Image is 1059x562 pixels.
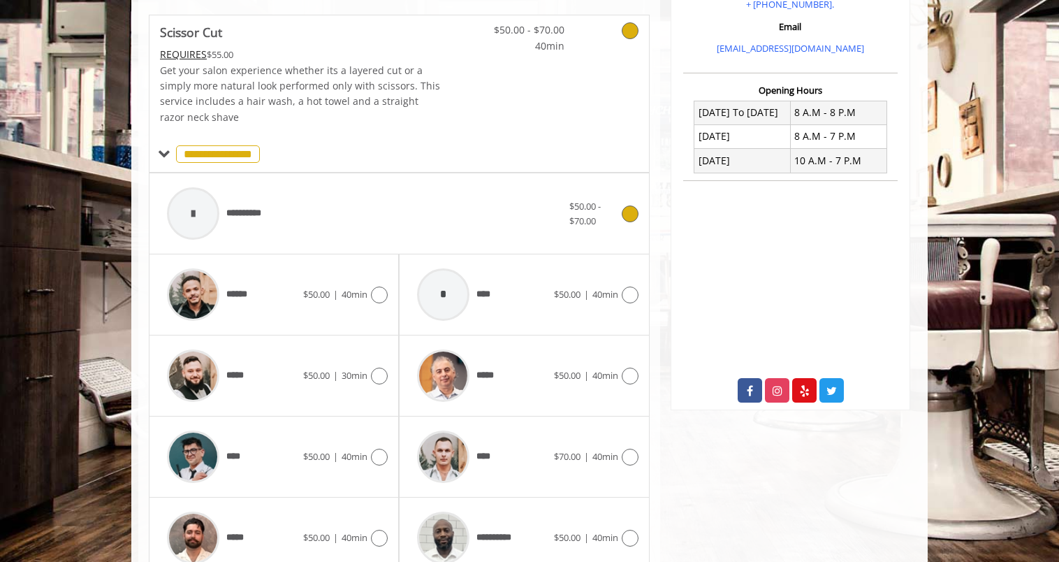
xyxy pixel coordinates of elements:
[160,47,441,62] div: $55.00
[333,288,338,301] span: |
[342,288,367,301] span: 40min
[790,124,886,148] td: 8 A.M - 7 P.M
[694,149,791,173] td: [DATE]
[584,288,589,301] span: |
[592,369,618,382] span: 40min
[683,85,898,95] h3: Opening Hours
[569,200,601,227] span: $50.00 - $70.00
[554,450,580,463] span: $70.00
[482,38,564,54] span: 40min
[717,42,864,55] a: [EMAIL_ADDRESS][DOMAIN_NAME]
[584,450,589,463] span: |
[160,63,441,126] p: Get your salon experience whether its a layered cut or a simply more natural look performed only ...
[584,369,589,382] span: |
[303,450,330,463] span: $50.00
[342,450,367,463] span: 40min
[303,369,330,382] span: $50.00
[333,369,338,382] span: |
[790,101,886,124] td: 8 A.M - 8 P.M
[592,450,618,463] span: 40min
[303,531,330,544] span: $50.00
[554,288,580,301] span: $50.00
[333,450,338,463] span: |
[687,22,894,31] h3: Email
[554,369,580,382] span: $50.00
[342,531,367,544] span: 40min
[554,531,580,544] span: $50.00
[160,22,222,42] b: Scissor Cut
[160,48,207,61] span: This service needs some Advance to be paid before we block your appointment
[482,22,564,38] span: $50.00 - $70.00
[584,531,589,544] span: |
[592,288,618,301] span: 40min
[694,101,791,124] td: [DATE] To [DATE]
[333,531,338,544] span: |
[694,124,791,148] td: [DATE]
[342,369,367,382] span: 30min
[592,531,618,544] span: 40min
[303,288,330,301] span: $50.00
[790,149,886,173] td: 10 A.M - 7 P.M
